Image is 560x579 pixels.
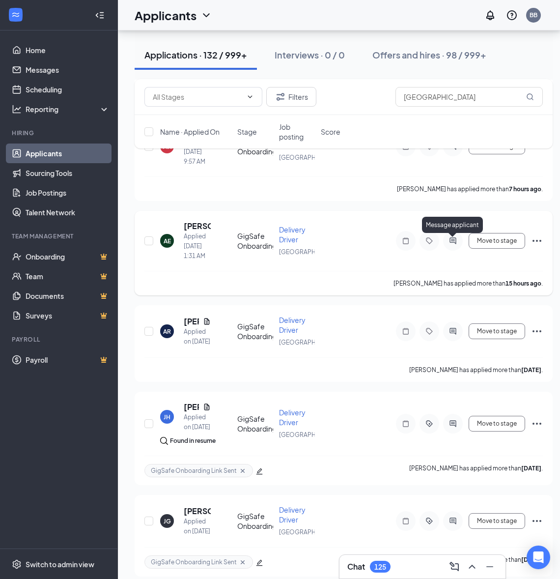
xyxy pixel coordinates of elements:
[279,505,306,524] span: Delivery Driver
[531,235,543,247] svg: Ellipses
[447,237,459,245] svg: ActiveChat
[409,464,543,477] p: [PERSON_NAME] has applied more than .
[484,561,496,573] svg: Minimize
[400,420,412,428] svg: Note
[12,559,22,569] svg: Settings
[484,9,496,21] svg: Notifications
[469,323,525,339] button: Move to stage
[160,127,220,137] span: Name · Applied On
[26,144,110,163] a: Applicants
[135,7,196,24] h1: Applicants
[400,237,412,245] svg: Note
[26,350,110,370] a: PayrollCrown
[237,127,257,137] span: Stage
[151,558,237,566] span: GigSafe Onboarding Link Sent
[275,91,286,103] svg: Filter
[279,431,341,438] span: [GEOGRAPHIC_DATA]
[530,11,537,19] div: BB
[237,321,273,341] div: GigSafe Onboarding
[266,87,316,107] button: Filter Filters
[170,436,216,446] div: Found in resume
[184,316,199,327] h5: [PERSON_NAME]
[469,233,525,249] button: Move to stage
[256,559,263,566] span: edit
[400,517,412,525] svg: Note
[372,49,486,61] div: Offers and hires · 98 / 999+
[11,10,21,20] svg: WorkstreamLogo
[447,327,459,335] svg: ActiveChat
[321,127,340,137] span: Score
[279,339,341,346] span: [GEOGRAPHIC_DATA]
[164,237,171,245] div: AE
[521,464,541,472] b: [DATE]
[521,366,541,374] b: [DATE]
[184,232,211,261] div: Applied [DATE] 1:31 AM
[279,528,341,536] span: [GEOGRAPHIC_DATA]
[237,511,273,531] div: GigSafe Onboarding
[184,506,211,517] h5: [PERSON_NAME]
[423,517,435,525] svg: ActiveTag
[423,327,435,335] svg: Tag
[279,122,315,142] span: Job posting
[279,408,306,427] span: Delivery Driver
[506,9,518,21] svg: QuestionInfo
[397,185,543,193] p: [PERSON_NAME] has applied more than .
[464,559,480,575] button: ChevronUp
[26,104,110,114] div: Reporting
[26,203,110,222] a: Talent Network
[26,559,94,569] div: Switch to admin view
[466,561,478,573] svg: ChevronUp
[12,232,108,240] div: Team Management
[12,335,108,344] div: Payroll
[26,40,110,60] a: Home
[447,517,459,525] svg: ActiveChat
[184,221,211,232] h5: [PERSON_NAME]
[200,9,212,21] svg: ChevronDown
[275,49,345,61] div: Interviews · 0 / 0
[203,403,211,411] svg: Document
[422,217,483,233] div: Message applicant
[374,563,386,571] div: 125
[237,231,273,251] div: GigSafe Onboarding
[26,266,110,286] a: TeamCrown
[12,104,22,114] svg: Analysis
[237,414,273,434] div: GigSafe Onboarding
[279,225,306,244] span: Delivery Driver
[531,418,543,430] svg: Ellipses
[246,93,254,101] svg: ChevronDown
[409,366,543,374] p: [PERSON_NAME] has applied more than .
[184,517,211,536] div: Applied on [DATE]
[527,546,550,569] div: Open Intercom Messenger
[395,87,543,107] input: Search in applications
[164,517,171,525] div: JG
[526,93,534,101] svg: MagnifyingGlass
[239,558,247,566] svg: Cross
[26,247,110,266] a: OnboardingCrown
[26,80,110,99] a: Scheduling
[279,316,306,334] span: Delivery Driver
[163,327,171,336] div: AR
[531,515,543,527] svg: Ellipses
[153,91,242,102] input: All Stages
[505,280,541,287] b: 15 hours ago
[469,416,525,432] button: Move to stage
[26,163,110,183] a: Sourcing Tools
[184,402,199,412] h5: [PERSON_NAME]
[447,559,462,575] button: ComposeMessage
[144,49,247,61] div: Applications · 132 / 999+
[184,412,211,432] div: Applied on [DATE]
[151,466,237,475] span: GigSafe Onboarding Link Sent
[26,60,110,80] a: Messages
[26,286,110,306] a: DocumentsCrown
[95,10,105,20] svg: Collapse
[160,437,168,445] img: search.bf7aa3482b7795d4f01b.svg
[482,559,498,575] button: Minimize
[509,185,541,193] b: 7 hours ago
[521,556,541,563] b: [DATE]
[184,327,211,347] div: Applied on [DATE]
[531,325,543,337] svg: Ellipses
[393,279,543,288] p: [PERSON_NAME] has applied more than .
[423,237,435,245] svg: Tag
[448,561,460,573] svg: ComposeMessage
[26,306,110,325] a: SurveysCrown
